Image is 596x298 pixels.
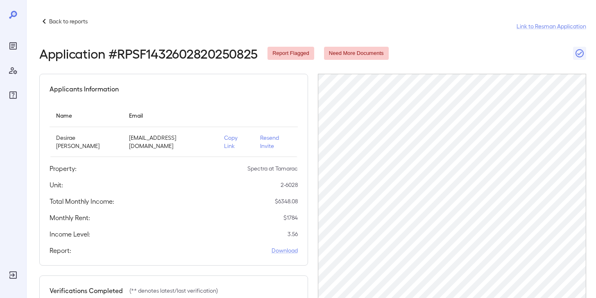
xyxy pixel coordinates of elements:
[50,104,122,127] th: Name
[56,134,116,150] p: Desirae [PERSON_NAME]
[50,84,119,94] h5: Applicants Information
[281,181,298,189] p: 2-6028
[50,286,123,296] h5: Verifications Completed
[7,39,20,52] div: Reports
[50,180,63,190] h5: Unit:
[50,213,90,223] h5: Monthly Rent:
[7,268,20,282] div: Log Out
[7,89,20,102] div: FAQ
[283,214,298,222] p: $ 1784
[122,104,218,127] th: Email
[517,22,586,30] a: Link to Resman Application
[272,246,298,255] a: Download
[129,287,218,295] p: (** denotes latest/last verification)
[50,164,77,173] h5: Property:
[50,229,90,239] h5: Income Level:
[49,17,88,25] p: Back to reports
[260,134,291,150] p: Resend Invite
[129,134,211,150] p: [EMAIL_ADDRESS][DOMAIN_NAME]
[50,246,71,255] h5: Report:
[275,197,298,205] p: $ 6348.08
[324,50,389,57] span: Need More Documents
[573,47,586,60] button: Close Report
[50,104,298,157] table: simple table
[224,134,247,150] p: Copy Link
[247,164,298,173] p: Spectra at Tamarac
[288,230,298,238] p: 3.56
[267,50,314,57] span: Report Flagged
[50,196,114,206] h5: Total Monthly Income:
[39,46,258,61] h2: Application # RPSF1432602820250825
[7,64,20,77] div: Manage Users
